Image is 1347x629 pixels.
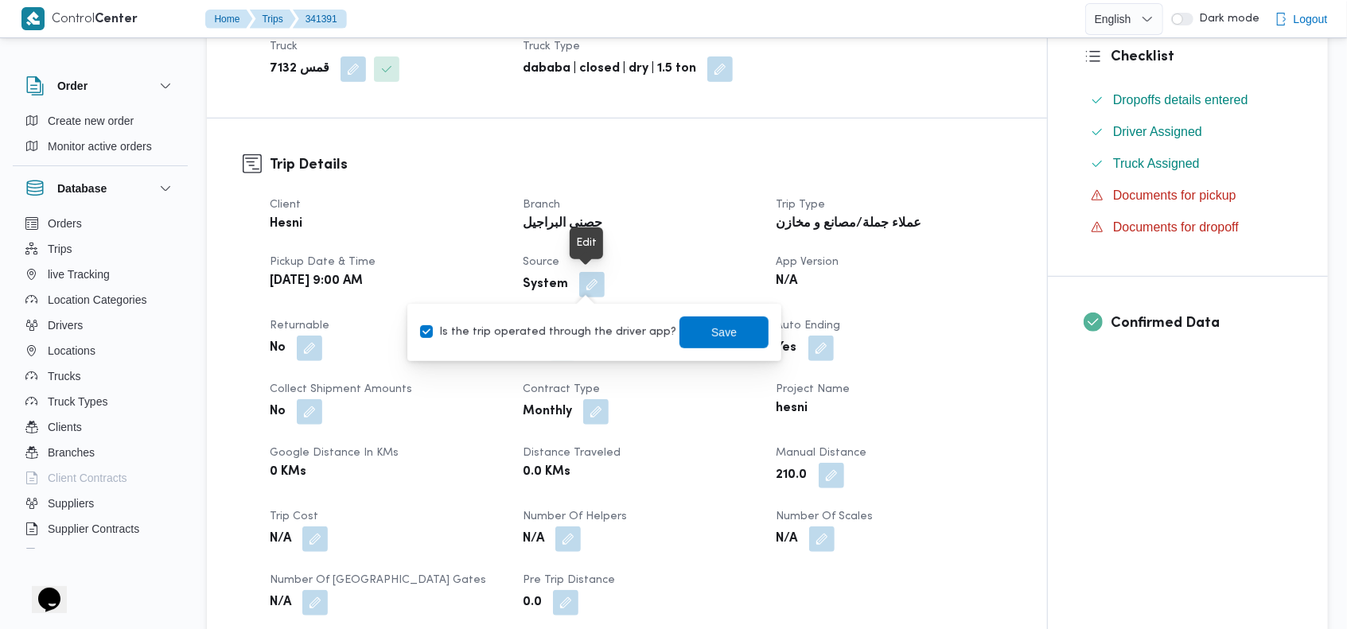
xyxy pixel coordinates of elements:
[1113,218,1239,237] span: Documents for dropoff
[19,363,181,389] button: Trucks
[523,41,580,52] span: Truck Type
[270,339,286,358] b: No
[270,511,318,522] span: Trip Cost
[576,234,597,253] div: Edit
[19,542,181,567] button: Devices
[1113,154,1200,173] span: Truck Assigned
[19,287,181,313] button: Location Categories
[16,565,67,613] iframe: chat widget
[1084,151,1292,177] button: Truck Assigned
[48,519,139,538] span: Supplier Contracts
[270,41,298,52] span: Truck
[523,60,696,79] b: dababa | closed | dry | 1.5 ton
[21,7,45,30] img: X8yXhbKr1z7QwAAAABJRU5ErkJggg==
[1084,119,1292,145] button: Driver Assigned
[1084,183,1292,208] button: Documents for pickup
[777,384,851,394] span: Project Name
[523,200,560,210] span: Branch
[48,443,95,462] span: Branches
[523,463,570,482] b: 0.0 KMs
[420,323,676,342] label: Is the trip operated through the driver app?
[523,384,600,394] span: Contract Type
[270,463,306,482] b: 0 KMs
[270,575,486,585] span: Number of [GEOGRAPHIC_DATA] Gates
[679,316,769,348] button: Save
[1111,46,1292,68] h3: Checklist
[1113,125,1202,138] span: Driver Assigned
[270,448,399,458] span: Google distance in KMs
[48,417,82,437] span: Clients
[19,414,181,440] button: Clients
[19,211,181,236] button: Orders
[270,257,376,267] span: Pickup date & time
[270,593,291,612] b: N/A
[777,448,867,458] span: Manual Distance
[48,137,152,156] span: Monitor active orders
[293,10,347,29] button: 341391
[48,214,82,233] span: Orders
[1193,13,1260,25] span: Dark mode
[19,338,181,363] button: Locations
[523,402,572,421] b: Monthly
[25,76,175,95] button: Order
[48,111,134,130] span: Create new order
[48,494,94,513] span: Suppliers
[1111,313,1292,334] h3: Confirmed Data
[19,134,181,159] button: Monitor active orders
[48,290,147,309] span: Location Categories
[48,392,107,411] span: Truck Types
[777,200,826,210] span: Trip Type
[57,76,88,95] h3: Order
[777,339,797,358] b: Yes
[48,545,88,564] span: Devices
[270,384,412,394] span: Collect Shipment Amounts
[19,262,181,287] button: live Tracking
[250,10,296,29] button: Trips
[19,389,181,414] button: Truck Types
[48,316,83,335] span: Drivers
[205,10,253,29] button: Home
[523,593,542,612] b: 0.0
[777,320,841,331] span: Auto Ending
[523,530,544,549] b: N/A
[57,179,107,198] h3: Database
[777,272,798,291] b: N/A
[523,257,559,267] span: Source
[270,530,291,549] b: N/A
[13,211,188,555] div: Database
[777,215,922,234] b: عملاء جملة/مصانع و مخازن
[523,275,568,294] b: System
[1113,220,1239,234] span: Documents for dropoff
[1113,188,1236,202] span: Documents for pickup
[777,511,874,522] span: Number of Scales
[523,575,615,585] span: Pre Trip Distance
[1084,87,1292,113] button: Dropoffs details entered
[1113,157,1200,170] span: Truck Assigned
[270,320,329,331] span: Returnable
[19,313,181,338] button: Drivers
[777,399,808,418] b: hesni
[1113,122,1202,142] span: Driver Assigned
[270,154,1011,176] h3: Trip Details
[13,108,188,165] div: Order
[777,257,839,267] span: App Version
[95,14,138,25] b: Center
[1113,186,1236,205] span: Documents for pickup
[270,215,302,234] b: Hesni
[270,272,363,291] b: [DATE] 9:00 AM
[777,530,798,549] b: N/A
[523,215,602,234] b: حصنى البراجيل
[19,491,181,516] button: Suppliers
[48,265,110,284] span: live Tracking
[270,402,286,421] b: No
[19,440,181,465] button: Branches
[1268,3,1334,35] button: Logout
[523,448,621,458] span: Distance Traveled
[48,468,127,487] span: Client Contracts
[48,239,72,258] span: Trips
[19,236,181,262] button: Trips
[19,465,181,491] button: Client Contracts
[523,511,627,522] span: Number of Helpers
[48,367,80,386] span: Trucks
